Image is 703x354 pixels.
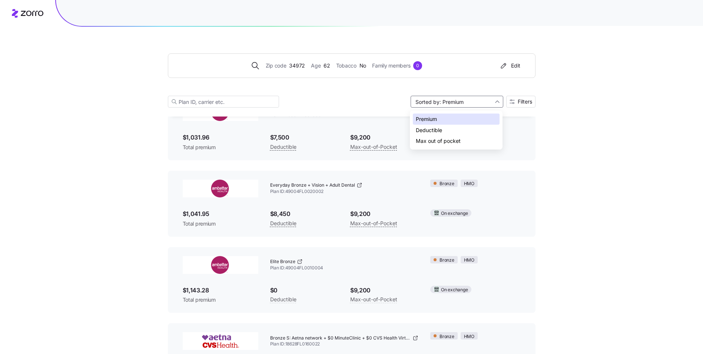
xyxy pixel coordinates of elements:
[183,332,258,350] img: Aetna CVS Health
[350,133,418,142] span: $9,200
[440,333,454,340] span: Bronze
[350,219,397,228] span: Max-out-of-Pocket
[183,256,258,274] img: Ambetter
[350,209,418,219] span: $9,200
[270,142,296,151] span: Deductible
[413,135,500,147] div: Max out of pocket
[270,335,411,341] span: Bronze S: Aetna network + $0 MinuteClinic + $0 CVS Health Virtual Care 24/7
[270,265,419,271] span: Plan ID: 49004FL0010004
[168,96,279,108] input: Plan ID, carrier etc.
[270,209,338,219] span: $8,450
[183,220,258,227] span: Total premium
[506,96,535,108] button: Filters
[350,142,397,151] span: Max-out-of-Pocket
[270,189,419,195] span: Plan ID: 49004FL0020002
[336,62,357,70] span: Tobacco
[183,180,258,197] img: Ambetter
[464,180,474,187] span: HMO
[266,62,286,70] span: Zip code
[183,209,258,219] span: $1,041.95
[270,182,355,189] span: Everyday Bronze + Vision + Adult Dental
[464,333,474,340] span: HMO
[183,296,258,304] span: Total premium
[440,180,454,187] span: Bronze
[183,144,258,151] span: Total premium
[499,62,520,69] div: Edit
[311,62,321,70] span: Age
[441,286,468,294] span: On exchange
[270,259,295,265] span: Elite Bronze
[183,133,258,142] span: $1,031.96
[413,114,500,125] div: Premium
[413,125,500,136] div: Deductible
[270,219,296,228] span: Deductible
[270,286,338,295] span: $0
[270,133,338,142] span: $7,500
[372,62,410,70] span: Family members
[350,295,397,304] span: Max-out-of-Pocket
[270,295,296,304] span: Deductible
[289,62,305,70] span: 34972
[518,99,532,104] span: Filters
[464,257,474,264] span: HMO
[413,61,422,70] div: 0
[359,62,366,70] span: No
[496,60,523,72] button: Edit
[441,210,468,217] span: On exchange
[350,286,418,295] span: $9,200
[270,341,419,347] span: Plan ID: 18628FL0160022
[440,257,454,264] span: Bronze
[324,62,330,70] span: 62
[183,286,258,295] span: $1,143.28
[411,96,503,108] input: Sort by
